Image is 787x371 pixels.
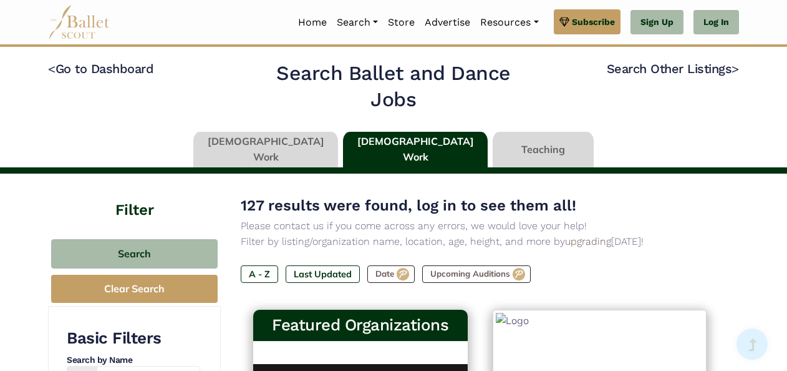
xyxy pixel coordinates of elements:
[422,265,531,283] label: Upcoming Auditions
[367,265,415,283] label: Date
[51,239,218,269] button: Search
[261,61,526,112] h2: Search Ballet and Dance Jobs
[565,235,611,247] a: upgrading
[241,197,576,214] span: 127 results were found, log in to see them all!
[241,265,278,283] label: A - Z
[191,132,340,168] li: [DEMOGRAPHIC_DATA] Work
[48,61,56,76] code: <
[630,10,683,35] a: Sign Up
[731,61,739,76] code: >
[383,9,420,36] a: Store
[559,15,569,29] img: gem.svg
[475,9,543,36] a: Resources
[67,354,200,367] h4: Search by Name
[572,15,615,29] span: Subscribe
[51,275,218,303] button: Clear Search
[67,328,200,349] h3: Basic Filters
[241,234,719,250] p: Filter by listing/organization name, location, age, height, and more by [DATE]!
[420,9,475,36] a: Advertise
[332,9,383,36] a: Search
[693,10,739,35] a: Log In
[241,218,719,234] p: Please contact us if you come across any errors, we would love your help!
[490,132,596,168] li: Teaching
[293,9,332,36] a: Home
[48,61,153,76] a: <Go to Dashboard
[263,315,458,336] h3: Featured Organizations
[607,61,739,76] a: Search Other Listings>
[286,265,360,283] label: Last Updated
[48,174,221,220] h4: Filter
[340,132,490,168] li: [DEMOGRAPHIC_DATA] Work
[554,9,620,34] a: Subscribe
